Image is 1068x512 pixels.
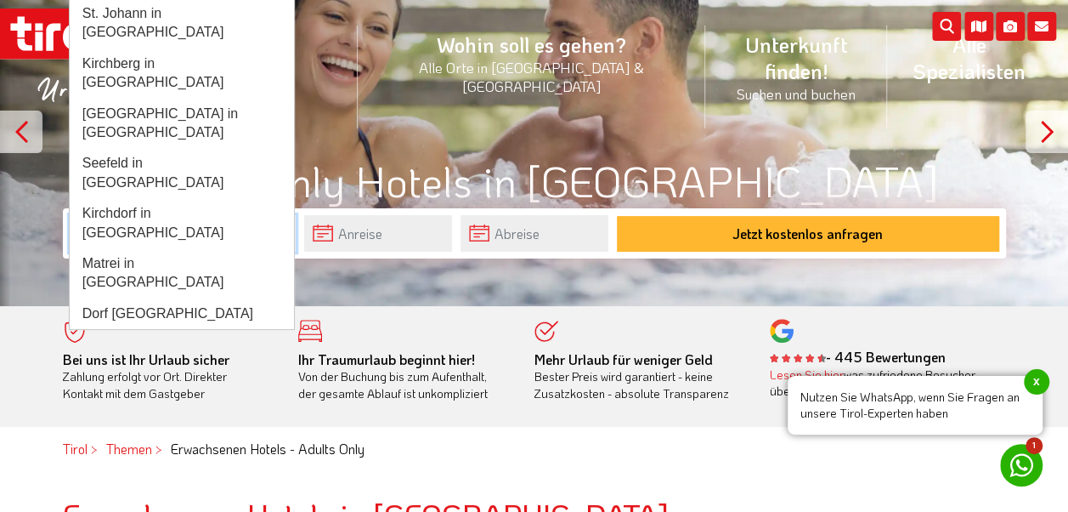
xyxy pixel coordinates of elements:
[770,319,794,343] img: google
[70,148,294,198] li: Orte : Seefeld in Tirol
[461,215,608,252] input: Abreise
[964,12,993,41] i: Karte öffnen
[70,198,294,248] li: Orte : Kirchdorf in Tirol
[106,440,152,458] a: Themen
[76,2,287,45] div: St. Johann in [GEOGRAPHIC_DATA]
[70,248,294,299] li: Orte : Matrei in Osttirol
[534,351,745,402] div: Bester Preis wird garantiert - keine Zusatzkosten - absolute Transparenz
[304,215,452,252] input: Anreise
[63,350,229,368] b: Bei uns ist Ihr Urlaub sicher
[534,350,713,368] b: Mehr Urlaub für weniger Geld
[788,376,1043,435] span: Nutzen Sie WhatsApp, wenn Sie Fragen an unsere Tirol-Experten haben
[63,157,1006,204] h1: Adults Only Hotels in [GEOGRAPHIC_DATA]
[1026,437,1043,454] span: 1
[770,367,980,400] div: was zufriedene Besucher über [DOMAIN_NAME] sagen
[76,202,287,245] div: Kirchdorf in [GEOGRAPHIC_DATA]
[76,151,287,195] div: Seefeld in [GEOGRAPHIC_DATA]
[705,13,886,122] a: Unterkunft finden!Suchen und buchen
[70,48,294,99] li: Orte : Kirchberg in Tirol
[1024,369,1049,395] span: x
[63,440,88,458] a: Tirol
[37,84,337,122] small: Nordtirol - [GEOGRAPHIC_DATA] - [GEOGRAPHIC_DATA]
[63,351,274,402] div: Zahlung erfolgt vor Ort. Direkter Kontakt mit dem Gastgeber
[76,52,287,95] div: Kirchberg in [GEOGRAPHIC_DATA]
[171,440,364,458] em: Erwachsenen Hotels - Adults Only
[378,58,686,95] small: Alle Orte in [GEOGRAPHIC_DATA] & [GEOGRAPHIC_DATA]
[617,216,999,252] button: Jetzt kostenlos anfragen
[70,299,294,329] li: Orte : Dorf Tirol
[996,12,1025,41] i: Fotogalerie
[770,348,946,366] b: - 445 Bewertungen
[298,350,475,368] b: Ihr Traumurlaub beginnt hier!
[1027,12,1056,41] i: Kontakt
[298,351,509,402] div: Von der Buchung bis zum Aufenthalt, der gesamte Ablauf ist unkompliziert
[76,102,287,145] div: [GEOGRAPHIC_DATA] in [GEOGRAPHIC_DATA]
[76,302,287,326] div: Dorf [GEOGRAPHIC_DATA]
[1000,444,1043,486] a: 1 Nutzen Sie WhatsApp, wenn Sie Fragen an unsere Tirol-Experten habenx
[76,252,287,295] div: Matrei in [GEOGRAPHIC_DATA]
[358,13,706,114] a: Wohin soll es gehen?Alle Orte in [GEOGRAPHIC_DATA] & [GEOGRAPHIC_DATA]
[726,84,866,103] small: Suchen und buchen
[17,13,358,141] a: Die Region [GEOGRAPHIC_DATA]Nordtirol - [GEOGRAPHIC_DATA] - [GEOGRAPHIC_DATA]
[770,367,844,383] a: Lesen Sie hier
[887,13,1051,103] a: Alle Spezialisten
[70,99,294,149] li: Orte : Oberndorf in Tirol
